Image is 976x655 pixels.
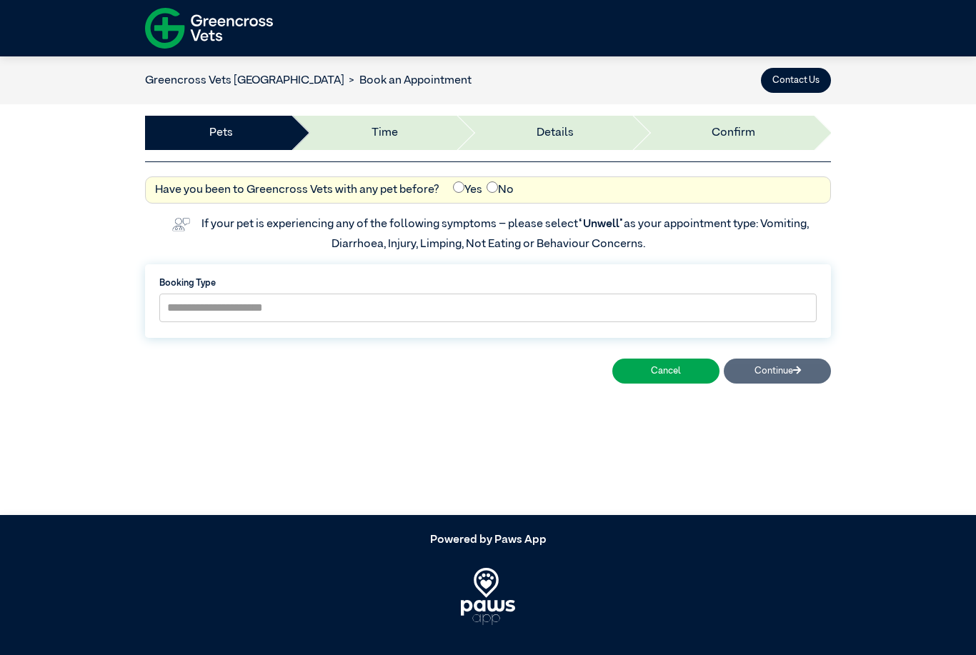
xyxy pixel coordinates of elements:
label: Yes [453,181,482,199]
label: Booking Type [159,276,817,290]
input: Yes [453,181,464,193]
img: f-logo [145,4,273,53]
button: Cancel [612,359,719,384]
button: Contact Us [761,68,831,93]
input: No [487,181,498,193]
img: PawsApp [461,568,516,625]
h5: Powered by Paws App [145,534,831,547]
a: Pets [209,124,233,141]
a: Greencross Vets [GEOGRAPHIC_DATA] [145,75,344,86]
img: vet [167,213,194,236]
nav: breadcrumb [145,72,472,89]
label: Have you been to Greencross Vets with any pet before? [155,181,439,199]
label: No [487,181,514,199]
label: If your pet is experiencing any of the following symptoms – please select as your appointment typ... [201,219,811,250]
li: Book an Appointment [344,72,472,89]
span: “Unwell” [578,219,624,230]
